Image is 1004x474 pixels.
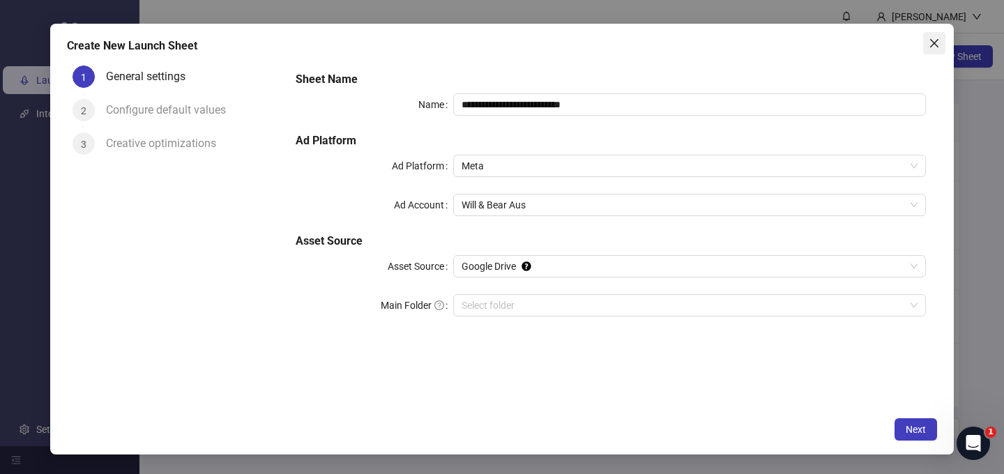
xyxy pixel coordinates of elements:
button: Next [895,418,937,441]
label: Name [418,93,453,116]
div: General settings [106,66,197,88]
span: question-circle [434,300,444,310]
span: close [929,38,940,49]
span: 1 [81,72,86,83]
span: Google Drive [462,256,918,277]
div: Create New Launch Sheet [67,38,937,54]
div: Tooltip anchor [520,260,533,273]
label: Main Folder [381,294,453,316]
input: Name [453,93,926,116]
iframe: Intercom live chat [957,427,990,460]
span: 1 [985,427,996,438]
h5: Ad Platform [296,132,926,149]
div: Creative optimizations [106,132,227,155]
span: 3 [81,139,86,150]
button: Close [923,32,945,54]
span: 2 [81,105,86,116]
label: Ad Account [394,194,453,216]
h5: Sheet Name [296,71,926,88]
span: Next [906,424,926,435]
h5: Asset Source [296,233,926,250]
span: Will & Bear Aus [462,194,918,215]
label: Asset Source [388,255,453,277]
div: Configure default values [106,99,237,121]
span: Meta [462,155,918,176]
label: Ad Platform [392,155,453,177]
